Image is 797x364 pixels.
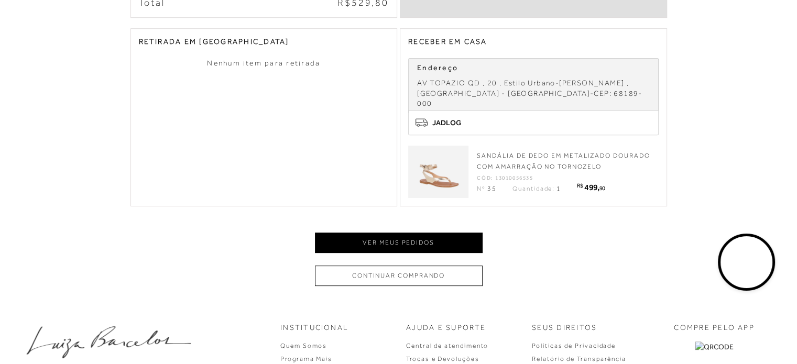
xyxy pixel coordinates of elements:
span: Cód: [477,175,493,181]
div: - - [417,78,650,109]
a: Quem Somos [280,342,327,349]
span: R$ [577,183,583,189]
img: luiza-barcelos.png [26,326,191,358]
img: QRCODE [695,341,734,352]
span: , Estilo Urbano [499,79,555,87]
p: Ajuda e Suporte [406,323,486,333]
span: - [GEOGRAPHIC_DATA] [501,89,590,97]
span: Nº [477,185,486,192]
div: Nenhum item para retirada [139,58,389,69]
span: , [GEOGRAPHIC_DATA] [417,79,629,97]
p: Endereço [417,63,650,73]
span: [PERSON_NAME] [559,79,624,87]
a: Relatório de Transparência [532,355,626,362]
button: Continuar comprando [315,266,483,286]
span: CEP: [594,89,612,97]
span: 499, [584,182,599,192]
span: 90 [599,185,605,191]
span: RECEBER EM CASA [408,37,487,46]
span: AV TOPAZIO QD [417,79,480,87]
span: Quantidade: [512,185,555,192]
span: , 20 [483,79,497,87]
a: Trocas e Devoluções [406,355,479,362]
p: Institucional [280,323,348,333]
a: Políticas de Privacidade [532,342,616,349]
button: Ver meus pedidos [315,233,483,253]
span: JADLOG [432,117,461,128]
span: SANDÁLIA DE DEDO EM METALIZADO DOURADO COM AMARRAÇÃO NO TORNOZELO [477,152,650,170]
p: Seus Direitos [532,323,597,333]
span: 1 [556,185,561,192]
a: Central de atendimento [406,342,488,349]
p: COMPRE PELO APP [674,323,755,333]
span: RETIRADA EM [GEOGRAPHIC_DATA] [139,37,289,46]
span: 13010056535 [495,175,533,181]
span: 35 [487,185,497,192]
